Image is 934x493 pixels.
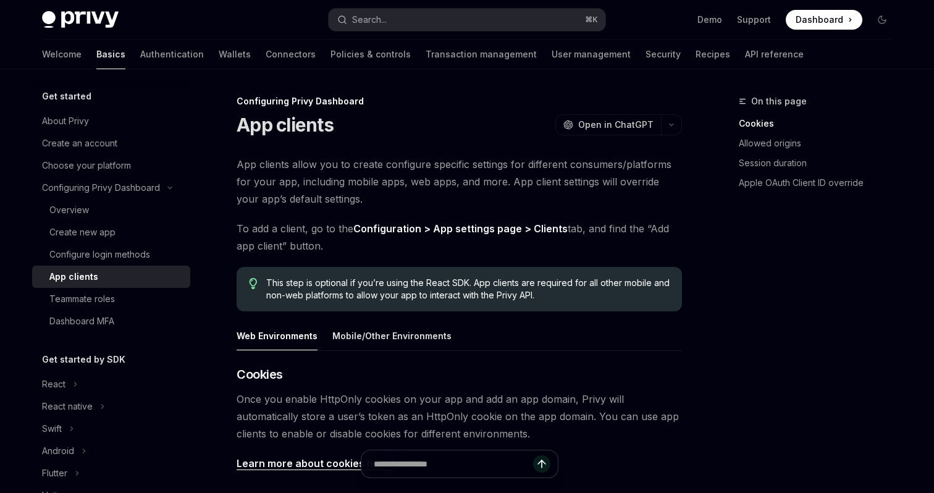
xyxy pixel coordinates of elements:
[32,266,190,288] a: App clients
[42,158,131,173] div: Choose your platform
[32,177,190,199] button: Configuring Privy Dashboard
[796,14,843,26] span: Dashboard
[42,352,125,367] h5: Get started by SDK
[374,450,533,478] input: Ask a question...
[237,220,682,255] span: To add a client, go to the tab, and find the “Add app client” button.
[872,10,892,30] button: Toggle dark mode
[745,40,804,69] a: API reference
[332,321,452,350] button: Mobile/Other Environments
[266,40,316,69] a: Connectors
[696,40,730,69] a: Recipes
[249,278,258,289] svg: Tip
[352,12,387,27] div: Search...
[32,288,190,310] a: Teammate roles
[237,95,682,107] div: Configuring Privy Dashboard
[697,14,722,26] a: Demo
[426,40,537,69] a: Transaction management
[237,366,283,383] span: Cookies
[266,277,670,301] span: This step is optional if you’re using the React SDK. App clients are required for all other mobil...
[49,203,89,217] div: Overview
[140,40,204,69] a: Authentication
[533,455,550,473] button: Send message
[330,40,411,69] a: Policies & controls
[96,40,125,69] a: Basics
[585,15,598,25] span: ⌘ K
[32,373,190,395] button: React
[42,89,91,104] h5: Get started
[42,114,89,129] div: About Privy
[32,310,190,332] a: Dashboard MFA
[42,399,93,414] div: React native
[49,314,114,329] div: Dashboard MFA
[32,132,190,154] a: Create an account
[646,40,681,69] a: Security
[353,222,568,235] a: Configuration > App settings page > Clients
[739,153,902,173] a: Session duration
[49,225,116,240] div: Create new app
[42,421,62,436] div: Swift
[32,110,190,132] a: About Privy
[32,395,190,418] button: React native
[751,94,807,109] span: On this page
[739,114,902,133] a: Cookies
[32,154,190,177] a: Choose your platform
[42,466,67,481] div: Flutter
[42,180,160,195] div: Configuring Privy Dashboard
[42,444,74,458] div: Android
[42,377,65,392] div: React
[42,11,119,28] img: dark logo
[555,114,661,135] button: Open in ChatGPT
[42,136,117,151] div: Create an account
[49,292,115,306] div: Teammate roles
[32,221,190,243] a: Create new app
[737,14,771,26] a: Support
[49,247,150,262] div: Configure login methods
[32,199,190,221] a: Overview
[552,40,631,69] a: User management
[739,173,902,193] a: Apple OAuth Client ID override
[786,10,862,30] a: Dashboard
[32,243,190,266] a: Configure login methods
[237,156,682,208] span: App clients allow you to create configure specific settings for different consumers/platforms for...
[49,269,98,284] div: App clients
[219,40,251,69] a: Wallets
[237,114,334,136] h1: App clients
[32,440,190,462] button: Android
[32,418,190,440] button: Swift
[237,390,682,442] span: Once you enable HttpOnly cookies on your app and add an app domain, Privy will automatically stor...
[237,321,318,350] button: Web Environments
[329,9,605,31] button: Search...⌘K
[32,462,190,484] button: Flutter
[578,119,654,131] span: Open in ChatGPT
[739,133,902,153] a: Allowed origins
[42,40,82,69] a: Welcome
